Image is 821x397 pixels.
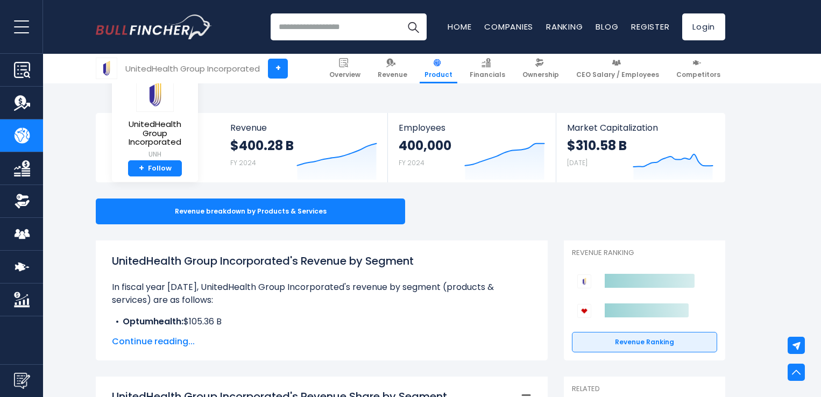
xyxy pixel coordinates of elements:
[400,13,427,40] button: Search
[14,193,30,209] img: Ownership
[518,54,564,83] a: Ownership
[676,70,720,79] span: Competitors
[125,62,260,75] div: UnitedHealth Group Incorporated
[121,120,189,147] span: UnitedHealth Group Incorporated
[576,70,659,79] span: CEO Salary / Employees
[329,70,360,79] span: Overview
[268,59,288,79] a: +
[556,113,724,182] a: Market Capitalization $310.58 B [DATE]
[424,70,452,79] span: Product
[112,315,532,328] li: $105.36 B
[546,21,583,32] a: Ranking
[230,123,377,133] span: Revenue
[139,164,144,173] strong: +
[596,21,618,32] a: Blog
[220,113,388,182] a: Revenue $400.28 B FY 2024
[572,332,717,352] a: Revenue Ranking
[631,21,669,32] a: Register
[230,137,294,154] strong: $400.28 B
[484,21,533,32] a: Companies
[96,15,211,39] a: Go to homepage
[567,123,713,133] span: Market Capitalization
[373,54,412,83] a: Revenue
[567,158,588,167] small: [DATE]
[96,15,212,39] img: Bullfincher logo
[136,76,174,112] img: UNH logo
[567,137,627,154] strong: $310.58 B
[112,335,532,348] span: Continue reading...
[388,113,555,182] a: Employees 400,000 FY 2024
[448,21,471,32] a: Home
[112,253,532,269] h1: UnitedHealth Group Incorporated's Revenue by Segment
[399,123,544,133] span: Employees
[571,54,664,83] a: CEO Salary / Employees
[96,58,117,79] img: UNH logo
[120,75,190,160] a: UnitedHealth Group Incorporated UNH
[671,54,725,83] a: Competitors
[123,315,183,328] b: Optumhealth:
[522,70,559,79] span: Ownership
[572,249,717,258] p: Revenue Ranking
[420,54,457,83] a: Product
[121,150,189,159] small: UNH
[572,385,717,394] p: Related
[96,198,405,224] div: Revenue breakdown by Products & Services
[465,54,510,83] a: Financials
[577,274,591,288] img: UnitedHealth Group Incorporated competitors logo
[577,304,591,318] img: CVS Health Corporation competitors logo
[682,13,725,40] a: Login
[324,54,365,83] a: Overview
[399,137,451,154] strong: 400,000
[399,158,424,167] small: FY 2024
[470,70,505,79] span: Financials
[112,281,532,307] p: In fiscal year [DATE], UnitedHealth Group Incorporated's revenue by segment (products & services)...
[128,160,182,177] a: +Follow
[230,158,256,167] small: FY 2024
[378,70,407,79] span: Revenue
